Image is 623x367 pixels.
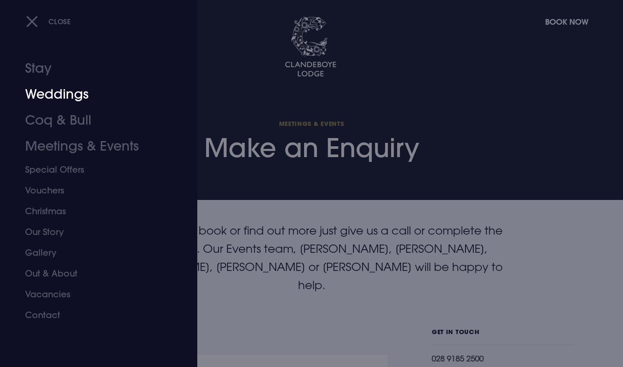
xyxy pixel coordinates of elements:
a: Meetings & Events [25,133,162,159]
a: Weddings [25,81,162,107]
a: Contact [25,305,162,325]
a: Out & About [25,263,162,284]
a: Our Story [25,222,162,242]
span: Close [48,17,71,26]
button: Close [26,13,71,30]
a: Vacancies [25,284,162,305]
a: Special Offers [25,159,162,180]
a: Stay [25,55,162,81]
a: Coq & Bull [25,107,162,133]
a: Gallery [25,242,162,263]
a: Vouchers [25,180,162,201]
a: Christmas [25,201,162,222]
